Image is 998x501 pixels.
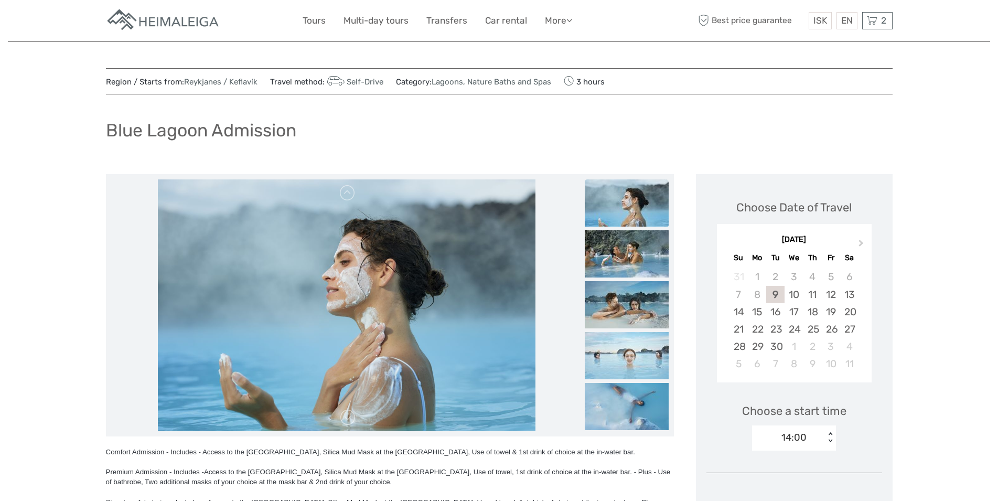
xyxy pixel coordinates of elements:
[766,251,785,265] div: Tu
[785,251,803,265] div: We
[585,383,669,430] img: 64851084f90d4811bba02730f5763618_slider_thumbnail.jpg
[840,321,859,338] div: Choose Saturday, September 27th, 2025
[851,468,998,501] iframe: LiveChat chat widget
[840,286,859,303] div: Choose Saturday, September 13th, 2025
[822,321,840,338] div: Choose Friday, September 26th, 2025
[840,338,859,355] div: Choose Saturday, October 4th, 2025
[270,74,384,89] span: Travel method:
[325,77,384,87] a: Self-Drive
[564,74,605,89] span: 3 hours
[822,251,840,265] div: Fr
[785,268,803,285] div: Not available Wednesday, September 3rd, 2025
[785,321,803,338] div: Choose Wednesday, September 24th, 2025
[766,303,785,321] div: Choose Tuesday, September 16th, 2025
[766,338,785,355] div: Choose Tuesday, September 30th, 2025
[826,432,835,443] div: < >
[822,355,840,372] div: Choose Friday, October 10th, 2025
[106,467,674,487] div: Premium Admission - Includes -
[803,321,822,338] div: Choose Thursday, September 25th, 2025
[585,281,669,328] img: a584201bd44a41599a59fa8aa4457a57_slider_thumbnail.jpg
[729,268,748,285] div: Not available Sunday, August 31st, 2025
[785,355,803,372] div: Choose Wednesday, October 8th, 2025
[822,268,840,285] div: Not available Friday, September 5th, 2025
[822,303,840,321] div: Choose Friday, September 19th, 2025
[585,179,669,227] img: cfea95f8b5674307828d1ba070f87441_slider_thumbnail.jpg
[766,286,785,303] div: Choose Tuesday, September 9th, 2025
[803,251,822,265] div: Th
[344,13,409,28] a: Multi-day tours
[879,15,888,26] span: 2
[803,268,822,285] div: Not available Thursday, September 4th, 2025
[426,13,467,28] a: Transfers
[106,8,221,34] img: Apartments in Reykjavik
[785,303,803,321] div: Choose Wednesday, September 17th, 2025
[748,338,766,355] div: Choose Monday, September 29th, 2025
[803,355,822,372] div: Choose Thursday, October 9th, 2025
[720,268,868,372] div: month 2025-09
[822,286,840,303] div: Choose Friday, September 12th, 2025
[748,286,766,303] div: Not available Monday, September 8th, 2025
[836,12,857,29] div: EN
[729,251,748,265] div: Su
[748,251,766,265] div: Mo
[106,468,671,486] span: Access to the [GEOGRAPHIC_DATA], Silica Mud Mask at the [GEOGRAPHIC_DATA], Use of towel, 1st drin...
[396,77,551,88] span: Category:
[766,268,785,285] div: Not available Tuesday, September 2nd, 2025
[803,303,822,321] div: Choose Thursday, September 18th, 2025
[840,251,859,265] div: Sa
[106,77,257,88] span: Region / Starts from:
[736,199,852,216] div: Choose Date of Travel
[729,303,748,321] div: Choose Sunday, September 14th, 2025
[585,332,669,379] img: e0e1920bfbb744189afc06d450ab7927_slider_thumbnail.jpg
[803,286,822,303] div: Choose Thursday, September 11th, 2025
[822,338,840,355] div: Choose Friday, October 3rd, 2025
[813,15,827,26] span: ISK
[766,321,785,338] div: Choose Tuesday, September 23rd, 2025
[106,447,674,457] div: Comfort Admission - Includes - Access to the [GEOGRAPHIC_DATA], Silica Mud Mask at the [GEOGRAPHI...
[766,355,785,372] div: Choose Tuesday, October 7th, 2025
[785,338,803,355] div: Choose Wednesday, October 1st, 2025
[854,237,871,254] button: Next Month
[785,286,803,303] div: Choose Wednesday, September 10th, 2025
[585,230,669,278] img: 21d7f8df7acd4e60bd67e37f14c46ae9_slider_thumbnail.jpg
[742,403,846,419] span: Choose a start time
[184,77,257,87] a: Reykjanes / Keflavík
[717,234,872,246] div: [DATE]
[485,13,527,28] a: Car rental
[545,13,572,28] a: More
[729,286,748,303] div: Not available Sunday, September 7th, 2025
[803,338,822,355] div: Choose Thursday, October 2nd, 2025
[303,13,326,28] a: Tours
[748,303,766,321] div: Choose Monday, September 15th, 2025
[729,321,748,338] div: Choose Sunday, September 21st, 2025
[748,321,766,338] div: Choose Monday, September 22nd, 2025
[729,338,748,355] div: Choose Sunday, September 28th, 2025
[158,179,535,431] img: cfea95f8b5674307828d1ba070f87441_main_slider.jpg
[696,12,806,29] span: Best price guarantee
[729,355,748,372] div: Choose Sunday, October 5th, 2025
[840,355,859,372] div: Choose Saturday, October 11th, 2025
[840,303,859,321] div: Choose Saturday, September 20th, 2025
[748,268,766,285] div: Not available Monday, September 1st, 2025
[781,431,807,444] div: 14:00
[432,77,551,87] a: Lagoons, Nature Baths and Spas
[748,355,766,372] div: Choose Monday, October 6th, 2025
[840,268,859,285] div: Not available Saturday, September 6th, 2025
[106,120,296,141] h1: Blue Lagoon Admission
